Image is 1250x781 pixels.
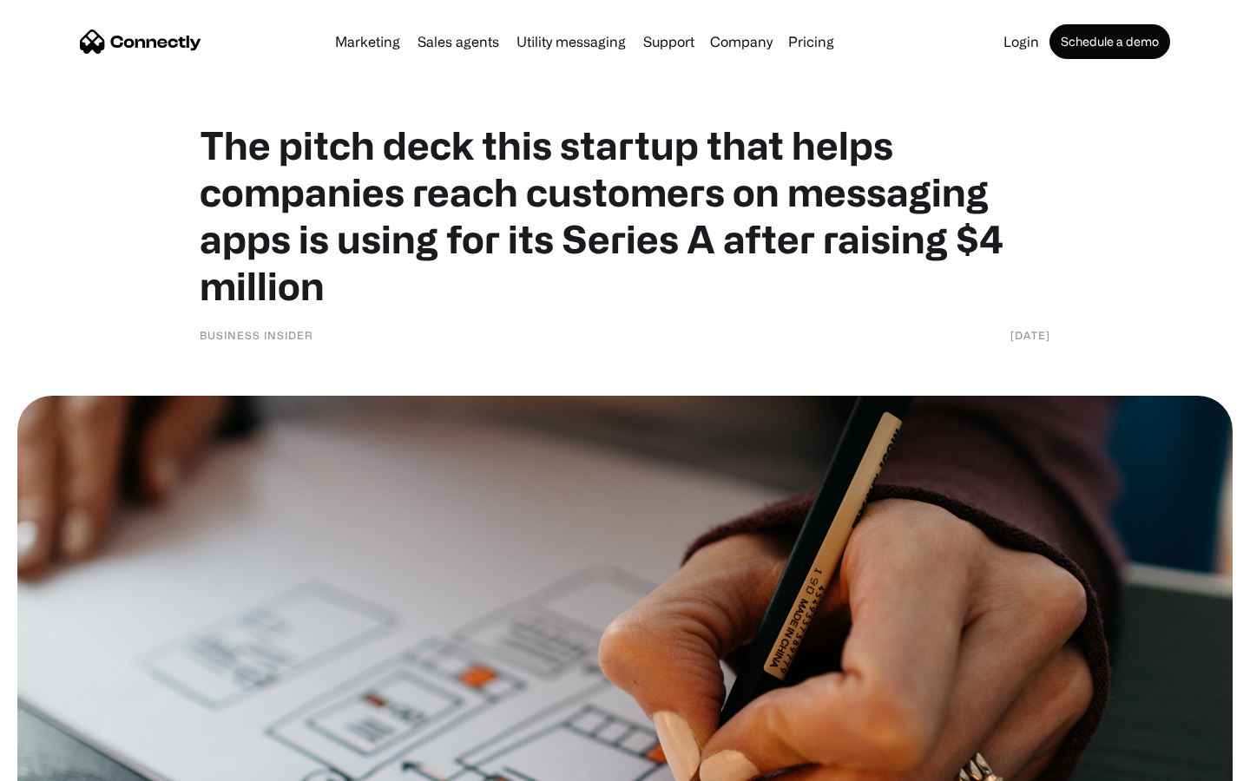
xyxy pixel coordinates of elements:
[411,35,506,49] a: Sales agents
[636,35,701,49] a: Support
[997,35,1046,49] a: Login
[1010,326,1050,344] div: [DATE]
[710,30,773,54] div: Company
[781,35,841,49] a: Pricing
[200,121,1050,309] h1: The pitch deck this startup that helps companies reach customers on messaging apps is using for i...
[200,326,313,344] div: Business Insider
[510,35,633,49] a: Utility messaging
[328,35,407,49] a: Marketing
[1049,24,1170,59] a: Schedule a demo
